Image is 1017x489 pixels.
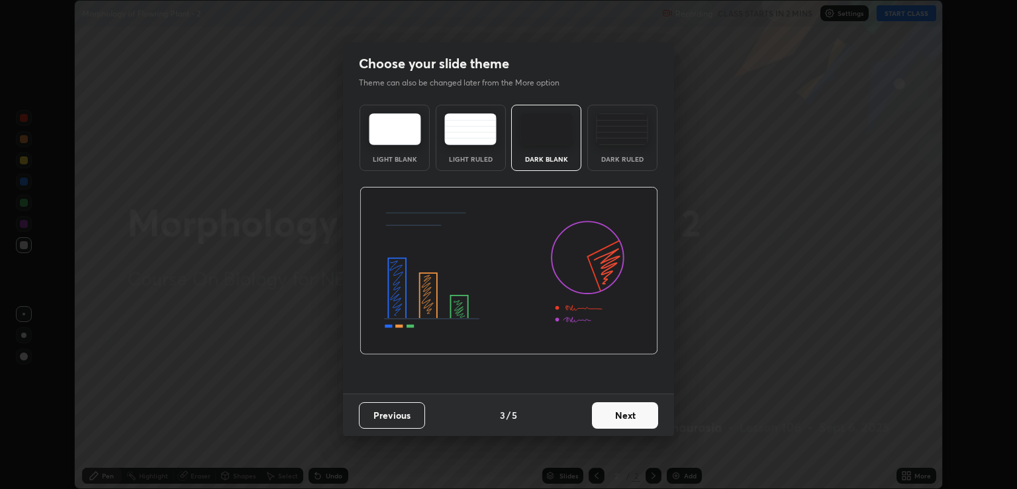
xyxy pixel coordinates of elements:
[520,156,573,162] div: Dark Blank
[359,77,573,89] p: Theme can also be changed later from the More option
[368,156,421,162] div: Light Blank
[512,408,517,422] h4: 5
[592,402,658,429] button: Next
[359,55,509,72] h2: Choose your slide theme
[596,113,648,145] img: darkRuledTheme.de295e13.svg
[444,113,497,145] img: lightRuledTheme.5fabf969.svg
[520,113,573,145] img: darkTheme.f0cc69e5.svg
[507,408,510,422] h4: /
[359,402,425,429] button: Previous
[360,187,658,355] img: darkThemeBanner.d06ce4a2.svg
[596,156,649,162] div: Dark Ruled
[500,408,505,422] h4: 3
[444,156,497,162] div: Light Ruled
[369,113,421,145] img: lightTheme.e5ed3b09.svg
